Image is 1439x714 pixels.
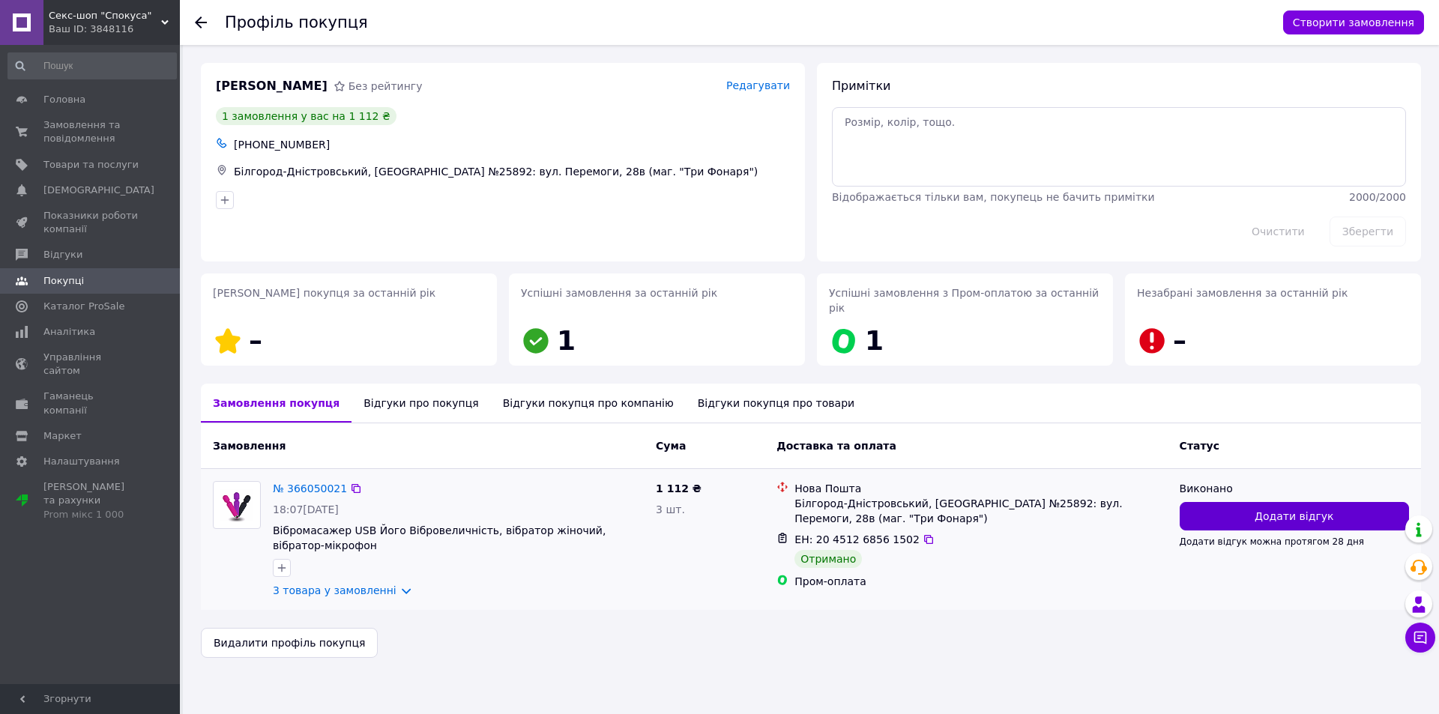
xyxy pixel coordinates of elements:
button: Створити замовлення [1283,10,1424,34]
span: [PERSON_NAME] покупця за останній рік [213,287,435,299]
div: Отримано [794,550,862,568]
h1: Профіль покупця [225,13,368,31]
span: Головна [43,93,85,106]
span: 2000 / 2000 [1349,191,1406,203]
input: Пошук [7,52,177,79]
div: Повернутися назад [195,15,207,30]
div: Відгуки про покупця [352,384,490,423]
span: Успішні замовлення за останній рік [521,287,717,299]
a: 3 товара у замовленні [273,584,396,596]
div: Виконано [1180,481,1409,496]
span: 1 112 ₴ [656,482,702,494]
span: Примітки [832,79,890,93]
span: Додати відгук можна протягом 28 дня [1180,536,1364,547]
div: Нова Пошта [794,481,1167,496]
div: 1 замовлення у вас на 1 112 ₴ [216,107,396,125]
span: ЕН: 20 4512 6856 1502 [794,533,920,545]
div: Білгород-Дністровський, [GEOGRAPHIC_DATA] №25892: вул. Перемоги, 28в (маг. "Три Фонаря") [231,161,793,182]
a: Вібромасажер USB Його Вібровеличність, вібратор жіночий, вібратор-мікрофон [273,524,606,551]
span: Каталог ProSale [43,300,124,313]
span: Додати відгук [1255,509,1333,524]
span: Товари та послуги [43,158,139,172]
span: 1 [865,325,884,356]
span: – [1173,325,1186,356]
button: Додати відгук [1180,502,1409,530]
span: 18:07[DATE] [273,503,339,515]
span: Відгуки [43,248,82,261]
div: Відгуки покупця про товари [686,384,866,423]
div: [PHONE_NUMBER] [231,134,793,155]
img: Фото товару [214,489,260,521]
span: Покупці [43,274,84,288]
span: Показники роботи компанії [43,209,139,236]
span: Незабрані замовлення за останній рік [1137,287,1348,299]
span: Аналітика [43,325,95,339]
div: Білгород-Дністровський, [GEOGRAPHIC_DATA] №25892: вул. Перемоги, 28в (маг. "Три Фонаря") [794,496,1167,526]
span: Гаманець компанії [43,390,139,417]
button: Чат з покупцем [1405,623,1435,653]
span: [PERSON_NAME] та рахунки [43,480,139,521]
span: Секс-шоп "Спокуса" [49,9,161,22]
span: 3 шт. [656,503,685,515]
span: Замовлення [213,440,286,452]
span: Cума [656,440,686,452]
span: Відображається тільки вам, покупець не бачить примітки [832,191,1155,203]
span: 1 [557,325,576,356]
span: Управління сайтом [43,351,139,378]
span: – [249,325,262,356]
span: Доставка та оплата [776,440,896,452]
div: Відгуки покупця про компанію [491,384,686,423]
div: Пром-оплата [794,574,1167,589]
span: [DEMOGRAPHIC_DATA] [43,184,154,197]
div: Ваш ID: 3848116 [49,22,180,36]
span: Маркет [43,429,82,443]
span: Налаштування [43,455,120,468]
span: Статус [1180,440,1219,452]
span: Редагувати [726,79,790,91]
span: Без рейтингу [349,80,423,92]
div: Замовлення покупця [201,384,352,423]
a: № 366050021 [273,482,347,494]
a: Фото товару [213,481,261,529]
button: Видалити профіль покупця [201,628,378,658]
span: Замовлення та повідомлення [43,118,139,145]
div: Prom мікс 1 000 [43,508,139,521]
span: Успішні замовлення з Пром-оплатою за останній рік [829,287,1099,314]
span: [PERSON_NAME] [216,78,328,95]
